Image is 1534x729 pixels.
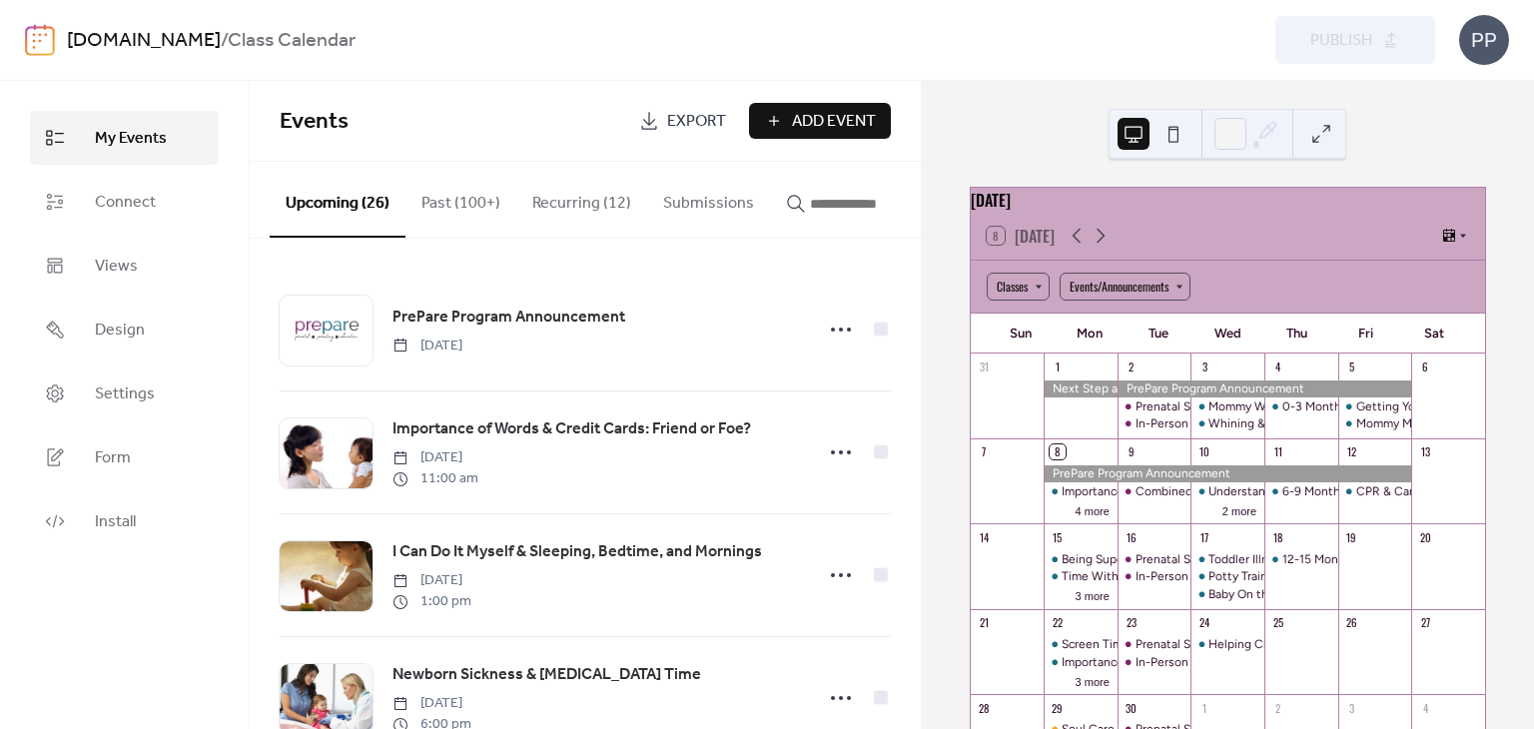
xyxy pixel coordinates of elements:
[392,540,762,564] span: I Can Do It Myself & Sleeping, Bedtime, and Mornings
[1136,483,1378,500] div: Combined Prenatal Series – Labor & Delivery
[1344,529,1359,544] div: 19
[667,110,726,134] span: Export
[1118,380,1412,397] div: PrePare Program Announcement
[1125,314,1193,354] div: Tue
[1208,568,1465,585] div: Potty Training & Fighting the Impulse to Spend
[647,162,770,236] button: Submissions
[1270,700,1285,715] div: 2
[977,444,992,459] div: 7
[392,663,701,687] span: Newborn Sickness & [MEDICAL_DATA] Time
[30,430,219,484] a: Form
[1050,615,1065,630] div: 22
[1118,398,1191,415] div: Prenatal Series
[30,111,219,165] a: My Events
[405,162,516,236] button: Past (100+)
[1044,568,1118,585] div: Time With Toddler & Words Matter: Silent Words
[1417,360,1432,374] div: 6
[1190,483,1264,500] div: Understanding Your Infant & Infant Accidents
[1190,636,1264,653] div: Helping Children Process Change & Siblings
[1331,314,1400,354] div: Fri
[1044,465,1411,482] div: PrePare Program Announcement
[1044,380,1118,397] div: Next Step and Little Steps Closed
[25,24,55,56] img: logo
[977,700,992,715] div: 28
[1338,415,1412,432] div: Mommy Milestones & Creating Kindness
[1344,444,1359,459] div: 12
[392,570,471,591] span: [DATE]
[1196,529,1211,544] div: 17
[1050,444,1065,459] div: 8
[1044,483,1118,500] div: Importance of Words & Credit Cards: Friend or Foe?
[1417,700,1432,715] div: 4
[1118,654,1191,671] div: In-Person Prenatal Series
[1124,700,1139,715] div: 30
[1282,551,1496,568] div: 12-15 Month & 15-18 Month Milestones
[392,416,751,442] a: Importance of Words & Credit Cards: Friend or Foe?
[1208,398,1391,415] div: Mommy Work & Quality Childcare
[95,510,136,534] span: Install
[1344,700,1359,715] div: 3
[1050,529,1065,544] div: 15
[977,360,992,374] div: 31
[1190,551,1264,568] div: Toddler Illness & Toddler Oral Health
[228,22,356,60] b: Class Calendar
[1417,529,1432,544] div: 20
[1338,483,1412,500] div: CPR & Car Seat Safety
[1262,314,1331,354] div: Thu
[977,529,992,544] div: 14
[1196,700,1211,715] div: 1
[1282,483,1527,500] div: 6-9 Month & 9-12 Month Infant Expectations
[987,314,1056,354] div: Sun
[1196,444,1211,459] div: 10
[1068,672,1118,689] button: 3 more
[1417,444,1432,459] div: 13
[30,239,219,293] a: Views
[221,22,228,60] b: /
[1062,654,1306,671] div: Importance of Bonding & Infant Expectations
[1136,551,1217,568] div: Prenatal Series
[1056,314,1125,354] div: Mon
[1214,501,1264,518] button: 2 more
[971,188,1485,212] div: [DATE]
[1044,636,1118,653] div: Screen Time and You & Toddler Safety
[1136,415,1273,432] div: In-Person Prenatal Series
[1208,551,1407,568] div: Toddler Illness & Toddler Oral Health
[1062,568,1382,585] div: Time With [PERSON_NAME] & Words Matter: Silent Words
[1050,360,1065,374] div: 1
[1118,551,1191,568] div: Prenatal Series
[95,127,167,151] span: My Events
[1044,551,1118,568] div: Being Super Mom & Credit Scores: the Good, the Bad, the Ugly
[392,447,478,468] span: [DATE]
[1208,415,1319,432] div: Whining & Tantrums
[392,417,751,441] span: Importance of Words & Credit Cards: Friend or Foe?
[1062,636,1268,653] div: Screen Time and You & Toddler Safety
[1118,415,1191,432] div: In-Person Prenatal Series
[1264,398,1338,415] div: 0-3 Month & 3-6 Month Infant Expectations
[1270,615,1285,630] div: 25
[1400,314,1469,354] div: Sat
[95,382,155,406] span: Settings
[67,22,221,60] a: [DOMAIN_NAME]
[95,319,145,343] span: Design
[392,693,471,714] span: [DATE]
[1136,398,1217,415] div: Prenatal Series
[30,175,219,229] a: Connect
[1136,568,1273,585] div: In-Person Prenatal Series
[30,366,219,420] a: Settings
[392,662,701,688] a: Newborn Sickness & [MEDICAL_DATA] Time
[1044,654,1118,671] div: Importance of Bonding & Infant Expectations
[1118,636,1191,653] div: Prenatal Series
[1190,586,1264,603] div: Baby On the Move & Staying Out of Debt
[1124,615,1139,630] div: 23
[1062,483,1345,500] div: Importance of Words & Credit Cards: Friend or Foe?
[95,255,138,279] span: Views
[749,103,891,139] button: Add Event
[95,191,156,215] span: Connect
[792,110,876,134] span: Add Event
[1068,586,1118,603] button: 3 more
[1124,529,1139,544] div: 16
[1062,551,1404,568] div: Being Super Mom & Credit Scores: the Good, the Bad, the Ugly
[1344,360,1359,374] div: 5
[1264,483,1338,500] div: 6-9 Month & 9-12 Month Infant Expectations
